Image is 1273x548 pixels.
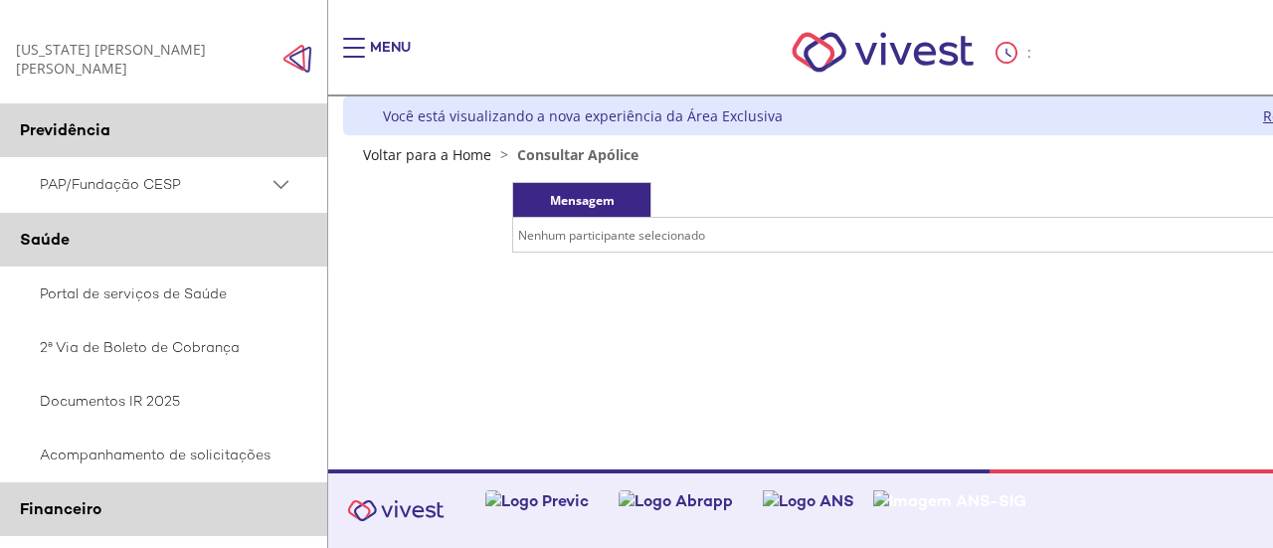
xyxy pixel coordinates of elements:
[770,10,996,94] img: Vivest
[996,42,1035,64] div: :
[16,40,256,78] div: [US_STATE] [PERSON_NAME] [PERSON_NAME]
[383,106,783,125] div: Você está visualizando a nova experiência da Área Exclusiva
[873,490,1026,511] img: Imagem ANS-SIG
[328,469,1273,548] footer: Vivest
[20,229,70,250] span: Saúde
[282,44,312,74] span: Click to close side navigation.
[512,182,651,217] div: Mensagem
[363,145,491,164] a: Voltar para a Home
[336,488,455,533] img: Vivest
[517,145,638,164] span: Consultar Apólice
[20,498,101,519] span: Financeiro
[20,119,110,140] span: Previdência
[485,490,589,511] img: Logo Previc
[763,490,854,511] img: Logo ANS
[495,145,513,164] span: >
[370,38,411,78] div: Menu
[40,172,269,197] span: PAP/Fundação CESP
[619,490,733,511] img: Logo Abrapp
[282,44,312,74] img: Fechar menu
